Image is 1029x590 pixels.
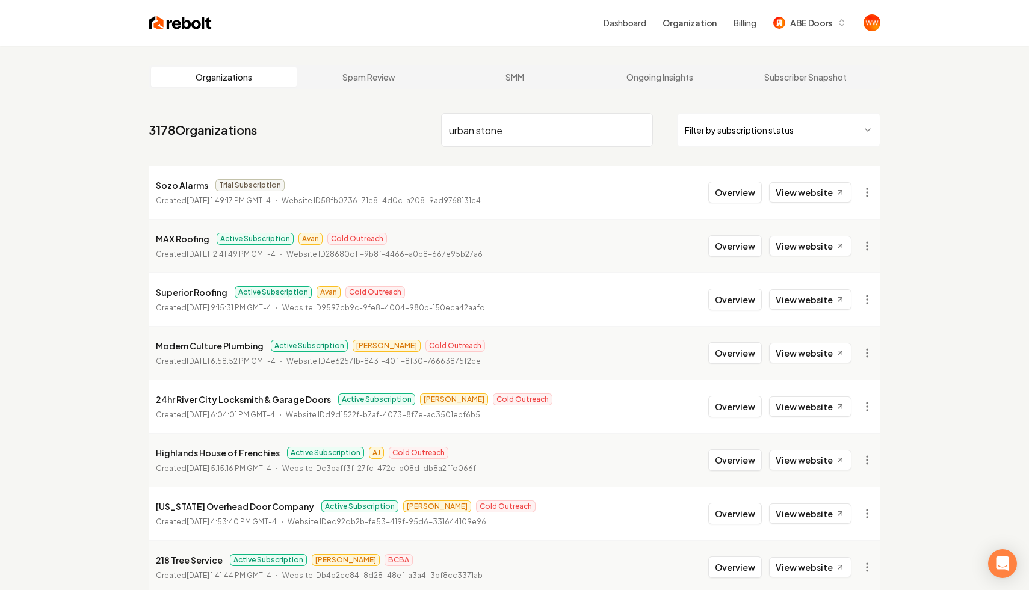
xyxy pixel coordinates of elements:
[734,17,756,29] button: Billing
[769,182,851,203] a: View website
[156,499,314,514] p: [US_STATE] Overhead Door Company
[864,14,880,31] button: Open user button
[790,17,832,29] span: ABE Doors
[773,17,785,29] img: ABE Doors
[286,248,485,260] p: Website ID 28680d11-9b8f-4466-a0b8-667e95b27a61
[187,517,277,526] time: [DATE] 4:53:40 PM GMT-4
[769,503,851,524] a: View website
[369,447,384,459] span: AJ
[187,196,271,205] time: [DATE] 1:49:17 PM GMT-4
[156,553,223,567] p: 218 Tree Service
[708,396,762,417] button: Overview
[312,554,380,566] span: [PERSON_NAME]
[769,396,851,417] a: View website
[321,500,398,512] span: Active Subscription
[732,67,878,87] a: Subscriber Snapshot
[271,340,348,352] span: Active Subscription
[156,570,271,582] p: Created
[230,554,307,566] span: Active Subscription
[282,570,483,582] p: Website ID b4b2cc84-8d28-48ef-a3a4-3bf8cc3371ab
[187,410,275,419] time: [DATE] 6:04:01 PM GMT-4
[338,393,415,405] span: Active Subscription
[156,516,277,528] p: Created
[655,12,724,34] button: Organization
[708,182,762,203] button: Overview
[604,17,646,29] a: Dashboard
[156,339,264,353] p: Modern Culture Plumbing
[187,464,271,473] time: [DATE] 5:15:16 PM GMT-4
[149,121,257,138] a: 3178Organizations
[587,67,733,87] a: Ongoing Insights
[769,343,851,363] a: View website
[156,178,208,192] p: Sozo Alarms
[353,340,421,352] span: [PERSON_NAME]
[282,302,485,314] p: Website ID 9597cb9c-9fe8-4004-980b-150eca42aafd
[708,449,762,471] button: Overview
[286,355,481,367] p: Website ID 4e62571b-8431-40f1-8f30-76663875f2ce
[420,393,488,405] span: [PERSON_NAME]
[769,450,851,470] a: View website
[235,286,312,298] span: Active Subscription
[288,516,486,528] p: Website ID ec92db2b-fe53-419f-95d6-331644109e96
[864,14,880,31] img: Will Wallace
[156,446,280,460] p: Highlands House of Frenchies
[149,14,212,31] img: Rebolt Logo
[476,500,536,512] span: Cold Outreach
[769,557,851,577] a: View website
[988,549,1017,578] div: Open Intercom Messenger
[282,462,476,475] p: Website ID c3baff3f-27fc-472c-b08d-db8a2ffd066f
[708,289,762,310] button: Overview
[769,236,851,256] a: View website
[425,340,485,352] span: Cold Outreach
[156,195,271,207] p: Created
[441,113,653,147] input: Search by name or ID
[156,392,331,407] p: 24hr River City Locksmith & Garage Doors
[297,67,442,87] a: Spam Review
[215,179,285,191] span: Trial Subscription
[187,250,276,259] time: [DATE] 12:41:49 PM GMT-4
[286,409,480,421] p: Website ID d9d1522f-b7af-4073-8f7e-ac3501ebf6b5
[708,342,762,364] button: Overview
[156,232,209,246] p: MAX Roofing
[156,248,276,260] p: Created
[156,409,275,421] p: Created
[403,500,471,512] span: [PERSON_NAME]
[151,67,297,87] a: Organizations
[217,233,294,245] span: Active Subscription
[708,556,762,578] button: Overview
[317,286,341,298] span: Avan
[442,67,587,87] a: SMM
[187,357,276,366] time: [DATE] 6:58:52 PM GMT-4
[708,503,762,524] button: Overview
[156,302,271,314] p: Created
[389,447,448,459] span: Cold Outreach
[282,195,481,207] p: Website ID 58fb0736-71e8-4d0c-a208-9ad9768131c4
[769,289,851,310] a: View website
[493,393,552,405] span: Cold Outreach
[287,447,364,459] span: Active Subscription
[708,235,762,257] button: Overview
[327,233,387,245] span: Cold Outreach
[156,285,227,300] p: Superior Roofing
[156,355,276,367] p: Created
[298,233,323,245] span: Avan
[187,303,271,312] time: [DATE] 9:15:31 PM GMT-4
[156,462,271,475] p: Created
[385,554,413,566] span: BCBA
[187,571,271,580] time: [DATE] 1:41:44 PM GMT-4
[345,286,405,298] span: Cold Outreach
